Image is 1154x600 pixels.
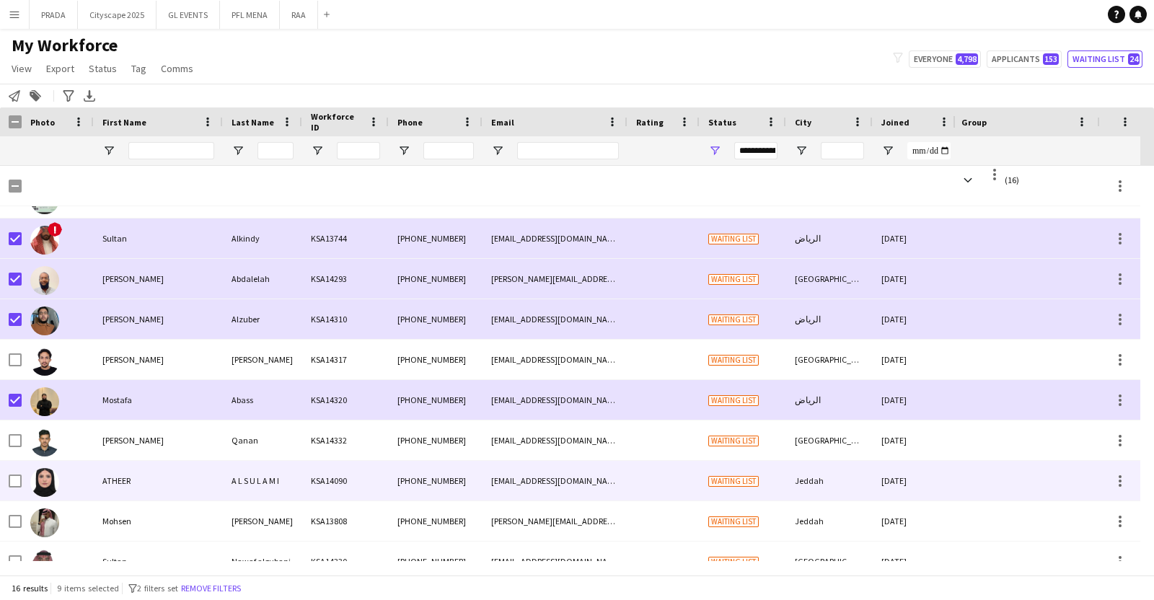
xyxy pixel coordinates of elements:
div: Abdalelah [223,259,302,299]
div: Jeddah [786,461,873,500]
div: [EMAIL_ADDRESS][DOMAIN_NAME] [483,299,627,339]
span: Group [961,117,987,128]
img: Abdulrahman Qanan [30,428,59,456]
span: Waiting list [708,274,759,285]
div: [GEOGRAPHIC_DATA] [786,259,873,299]
div: Mostafa [94,380,223,420]
div: [PERSON_NAME] [94,420,223,460]
app-action-btn: Advanced filters [60,87,77,105]
div: KSA14090 [302,461,389,500]
span: Waiting list [708,314,759,325]
div: Jeddah [786,501,873,541]
div: Sultan [94,219,223,258]
div: [PHONE_NUMBER] [389,542,483,581]
span: ! [48,222,62,237]
span: (16) [1005,166,1019,194]
input: City Filter Input [821,142,864,159]
span: Waiting list [708,234,759,244]
input: Email Filter Input [517,142,619,159]
button: Open Filter Menu [232,144,245,157]
div: [EMAIL_ADDRESS][DOMAIN_NAME] [483,420,627,460]
span: Photo [30,117,55,128]
img: Mostafa Abass [30,387,59,416]
span: Last Name [232,117,274,128]
span: Waiting list [708,395,759,406]
span: Joined [881,117,909,128]
button: Open Filter Menu [397,144,410,157]
span: 153 [1043,53,1059,65]
div: Abass [223,380,302,420]
div: [PHONE_NUMBER] [389,340,483,379]
div: [PERSON_NAME] [94,340,223,379]
div: Nawaf algubani [223,542,302,581]
span: First Name [102,117,146,128]
img: Sultan Nawaf algubani [30,549,59,578]
button: PRADA [30,1,78,29]
div: [PERSON_NAME] [223,340,302,379]
div: الرياض [786,380,873,420]
div: [PHONE_NUMBER] [389,259,483,299]
img: Sultan Alkindy [30,226,59,255]
div: KSA14317 [302,340,389,379]
span: 9 items selected [57,583,119,594]
img: Ahmed Alzuber [30,306,59,335]
div: [DATE] [873,299,959,339]
button: Open Filter Menu [311,144,324,157]
div: [PERSON_NAME] [94,299,223,339]
div: [GEOGRAPHIC_DATA] [786,420,873,460]
div: Alkindy [223,219,302,258]
div: [EMAIL_ADDRESS][DOMAIN_NAME] [483,542,627,581]
div: [GEOGRAPHIC_DATA] [786,542,873,581]
img: ATHEER A L S U L A M I [30,468,59,497]
button: Open Filter Menu [795,144,808,157]
button: Cityscape 2025 [78,1,157,29]
div: [DATE] [873,259,959,299]
div: [PHONE_NUMBER] [389,501,483,541]
a: Comms [155,59,199,78]
span: Waiting list [708,436,759,446]
span: Waiting list [708,355,759,366]
img: Anas Mohammed [30,347,59,376]
div: [PERSON_NAME] [223,501,302,541]
div: [GEOGRAPHIC_DATA] [786,340,873,379]
div: Alzuber [223,299,302,339]
button: Applicants153 [987,50,1062,68]
button: Remove filters [178,581,244,596]
span: Tag [131,62,146,75]
div: [DATE] [873,542,959,581]
span: Rating [636,117,664,128]
button: PFL MENA [220,1,280,29]
a: Tag [125,59,152,78]
span: Status [708,117,736,128]
div: [PHONE_NUMBER] [389,219,483,258]
span: 2 filters set [137,583,178,594]
input: Last Name Filter Input [257,142,294,159]
span: Status [89,62,117,75]
span: City [795,117,811,128]
div: KSA13744 [302,219,389,258]
div: [DATE] [873,340,959,379]
div: الرياض [786,299,873,339]
span: Comms [161,62,193,75]
span: 4,798 [956,53,978,65]
div: [EMAIL_ADDRESS][DOMAIN_NAME] [483,380,627,420]
div: Mohsen [94,501,223,541]
div: [DATE] [873,219,959,258]
app-action-btn: Add to tag [27,87,44,105]
img: Mohsen Mohsen alamoudi [30,508,59,537]
div: [DATE] [873,380,959,420]
input: Phone Filter Input [423,142,474,159]
div: [PHONE_NUMBER] [389,299,483,339]
div: A L S U L A M I [223,461,302,500]
span: Phone [397,117,423,128]
span: My Workforce [12,35,118,56]
img: Ahmed Abdalelah [30,266,59,295]
div: [DATE] [873,420,959,460]
div: ATHEER [94,461,223,500]
button: GL EVENTS [157,1,220,29]
div: KSA14320 [302,380,389,420]
app-action-btn: Notify workforce [6,87,23,105]
div: [EMAIL_ADDRESS][DOMAIN_NAME] [483,461,627,500]
span: Export [46,62,74,75]
div: الرياض [786,219,873,258]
